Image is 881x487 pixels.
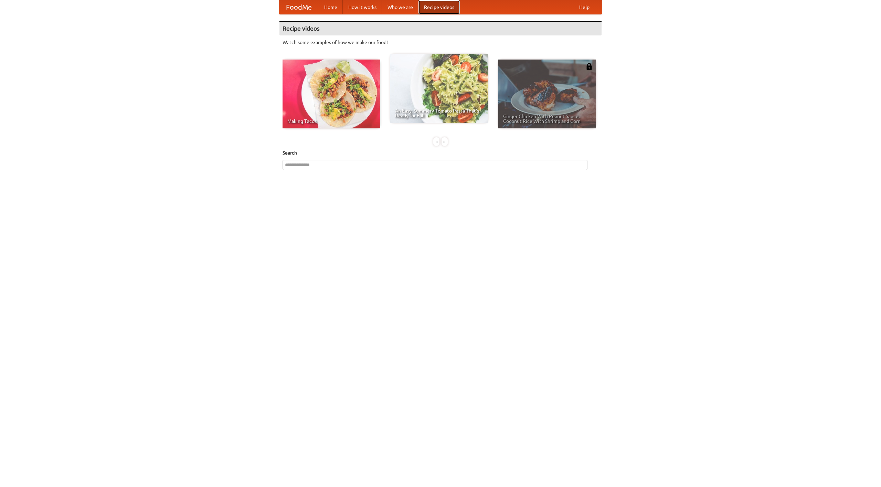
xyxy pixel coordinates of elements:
span: An Easy, Summery Tomato Pasta That's Ready for Fall [395,108,483,118]
a: FoodMe [279,0,319,14]
a: How it works [343,0,382,14]
div: « [433,137,439,146]
div: » [442,137,448,146]
a: Who we are [382,0,418,14]
img: 483408.png [586,63,593,70]
span: Making Tacos [287,119,375,124]
a: Home [319,0,343,14]
p: Watch some examples of how we make our food! [283,39,598,46]
h5: Search [283,149,598,156]
a: An Easy, Summery Tomato Pasta That's Ready for Fall [390,54,488,123]
a: Help [574,0,595,14]
h4: Recipe videos [279,22,602,35]
a: Recipe videos [418,0,460,14]
a: Making Tacos [283,60,380,128]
